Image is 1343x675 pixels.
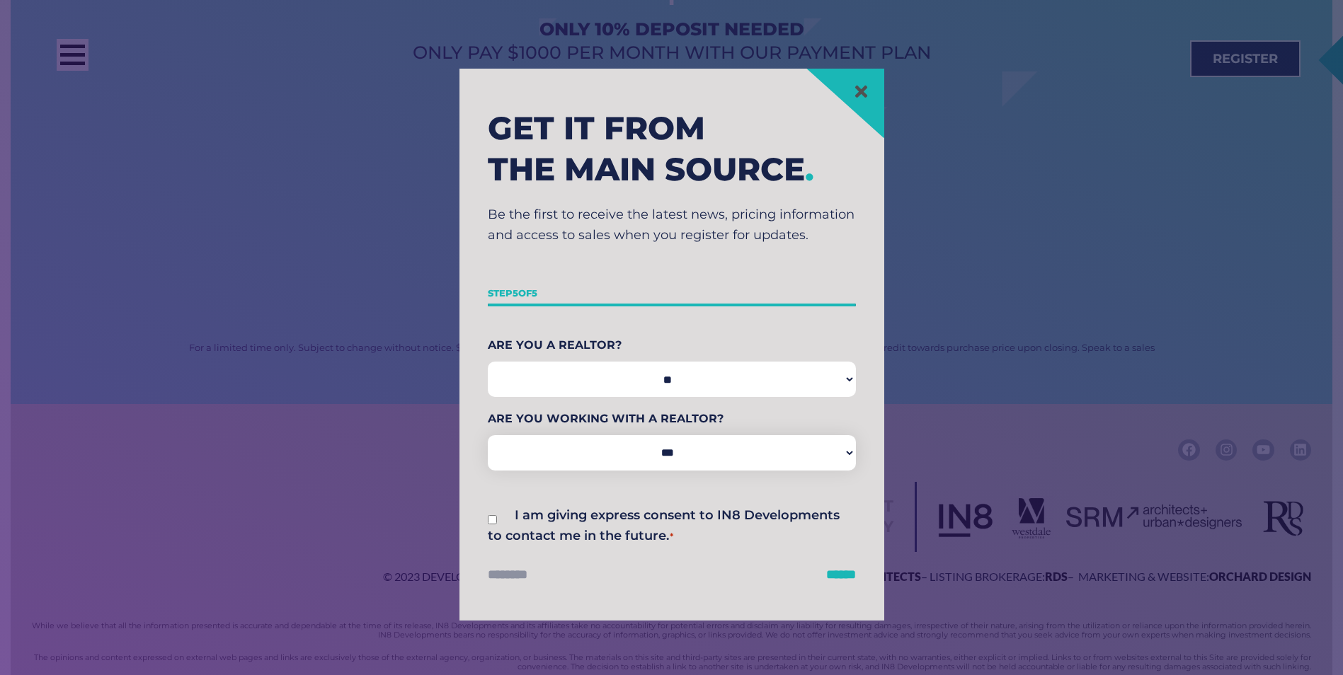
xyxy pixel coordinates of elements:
label: Are You A Realtor? [488,335,856,356]
label: Are You Working With A Realtor? [488,408,856,429]
label: I am giving express consent to IN8 Developments to contact me in the future. [488,507,840,544]
h2: Get it from the main source [488,108,856,190]
p: Step of [488,283,856,304]
span: 5 [532,287,537,299]
span: 5 [513,287,518,299]
span: . [805,149,814,188]
p: Be the first to receive the latest news, pricing information and access to sales when you registe... [488,204,856,246]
